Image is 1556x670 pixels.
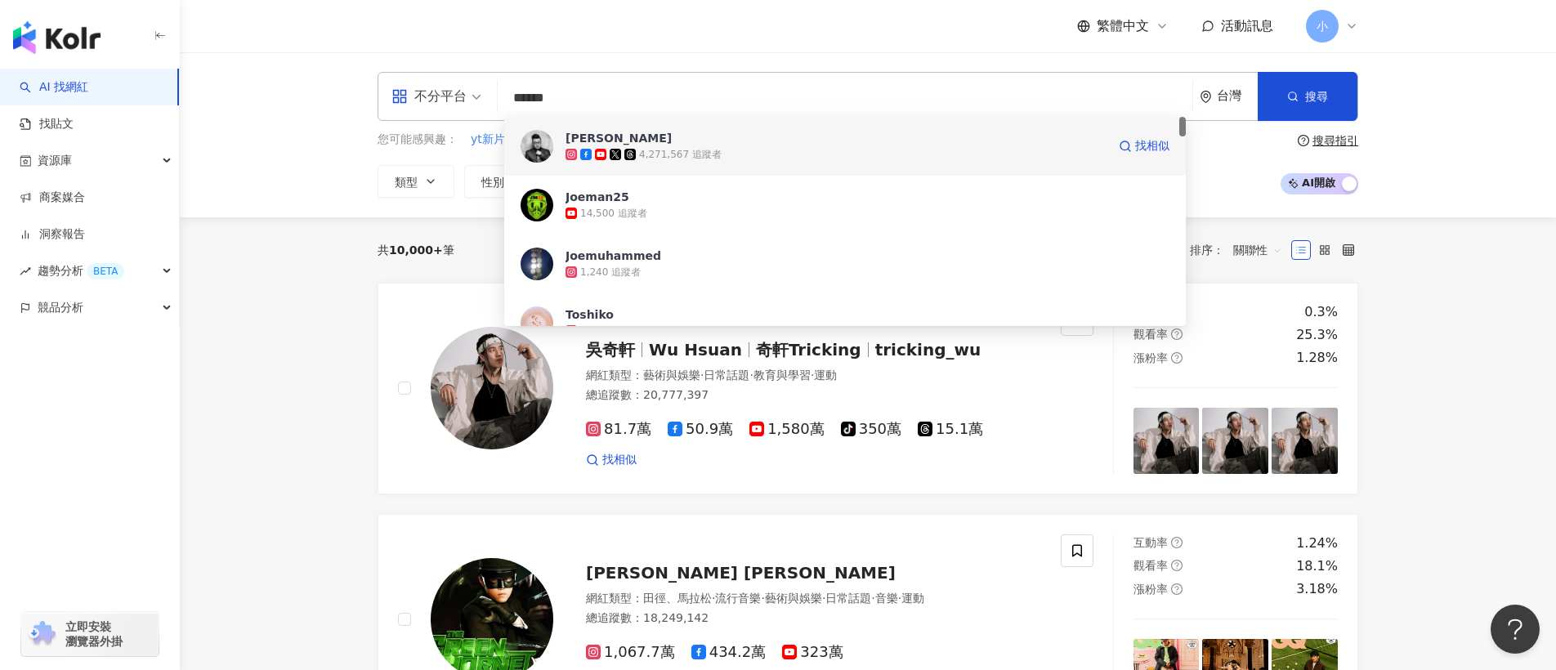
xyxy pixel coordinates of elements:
[1171,560,1183,571] span: question-circle
[566,130,672,146] div: [PERSON_NAME]
[580,207,647,221] div: 14,500 追蹤者
[918,421,983,438] span: 15.1萬
[20,226,85,243] a: 洞察報告
[391,88,408,105] span: appstore
[1272,408,1338,474] img: post-image
[470,131,506,149] button: yt新片
[811,368,814,382] span: ·
[378,283,1358,494] a: KOL Avatar吳奇軒Wu Hsuan奇軒Trickingtricking_wu網紅類型：藝術與娛樂·日常話題·教育與學習·運動總追蹤數：20,777,39781.7萬50.9萬1,580萬...
[749,421,825,438] span: 1,580萬
[1296,557,1338,575] div: 18.1%
[875,340,981,360] span: tricking_wu
[1200,91,1212,103] span: environment
[649,340,742,360] span: Wu Hsuan
[901,592,924,605] span: 運動
[765,592,822,605] span: 藝術與娛樂
[586,610,1041,627] div: 總追蹤數 ： 18,249,142
[566,248,661,264] div: Joemuhammed
[602,452,637,468] span: 找相似
[1171,537,1183,548] span: question-circle
[1305,90,1328,103] span: 搜尋
[566,189,629,205] div: Joeman25
[20,266,31,277] span: rise
[1190,237,1291,263] div: 排序：
[521,189,553,221] img: KOL Avatar
[841,421,901,438] span: 350萬
[643,368,700,382] span: 藝術與娛樂
[38,142,72,179] span: 資源庫
[586,421,651,438] span: 81.7萬
[814,368,837,382] span: 運動
[1312,134,1358,147] div: 搜尋指引
[1133,408,1200,474] img: post-image
[586,368,1041,384] div: 網紅類型 ：
[1133,351,1168,364] span: 漲粉率
[20,116,74,132] a: 找貼文
[464,165,541,198] button: 性別
[38,252,124,289] span: 趨勢分析
[1221,18,1273,33] span: 活動訊息
[586,591,1041,607] div: 網紅類型 ：
[26,621,58,647] img: chrome extension
[761,592,764,605] span: ·
[20,190,85,206] a: 商案媒合
[481,176,504,189] span: 性別
[1171,352,1183,364] span: question-circle
[782,644,843,661] span: 323萬
[471,132,505,148] span: yt新片
[65,619,123,649] span: 立即安裝 瀏覽器外掛
[395,176,418,189] span: 類型
[586,644,675,661] span: 1,067.7萬
[871,592,874,605] span: ·
[1258,72,1357,121] button: 搜尋
[1233,237,1282,263] span: 關聯性
[1133,583,1168,596] span: 漲粉率
[875,592,898,605] span: 音樂
[712,592,715,605] span: ·
[586,452,637,468] a: 找相似
[1296,534,1338,552] div: 1.24%
[586,340,635,360] span: 吳奇軒
[521,130,553,163] img: KOL Avatar
[1133,536,1168,549] span: 互動率
[521,248,553,280] img: KOL Avatar
[20,79,88,96] a: searchAI 找網紅
[1133,328,1168,341] span: 觀看率
[1491,605,1540,654] iframe: Help Scout Beacon - Open
[580,324,641,338] div: 1,429 追蹤者
[639,148,722,162] div: 4,271,567 追蹤者
[822,592,825,605] span: ·
[1304,303,1338,321] div: 0.3%
[715,592,761,605] span: 流行音樂
[1133,559,1168,572] span: 觀看率
[13,21,101,54] img: logo
[700,368,704,382] span: ·
[87,263,124,279] div: BETA
[1171,583,1183,595] span: question-circle
[431,327,553,449] img: KOL Avatar
[691,644,767,661] span: 434.2萬
[1296,349,1338,367] div: 1.28%
[38,289,83,326] span: 競品分析
[1097,17,1149,35] span: 繁體中文
[749,368,753,382] span: ·
[1171,328,1183,340] span: question-circle
[389,243,443,257] span: 10,000+
[1296,326,1338,344] div: 25.3%
[643,592,712,605] span: 田徑、馬拉松
[1202,408,1268,474] img: post-image
[586,563,896,583] span: [PERSON_NAME] [PERSON_NAME]
[753,368,811,382] span: 教育與學習
[1317,17,1328,35] span: 小
[378,165,454,198] button: 類型
[1135,138,1169,154] span: 找相似
[580,266,641,279] div: 1,240 追蹤者
[1119,130,1169,163] a: 找相似
[668,421,733,438] span: 50.9萬
[1296,580,1338,598] div: 3.18%
[898,592,901,605] span: ·
[378,132,458,148] span: 您可能感興趣：
[704,368,749,382] span: 日常話題
[391,83,467,109] div: 不分平台
[586,387,1041,404] div: 總追蹤數 ： 20,777,397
